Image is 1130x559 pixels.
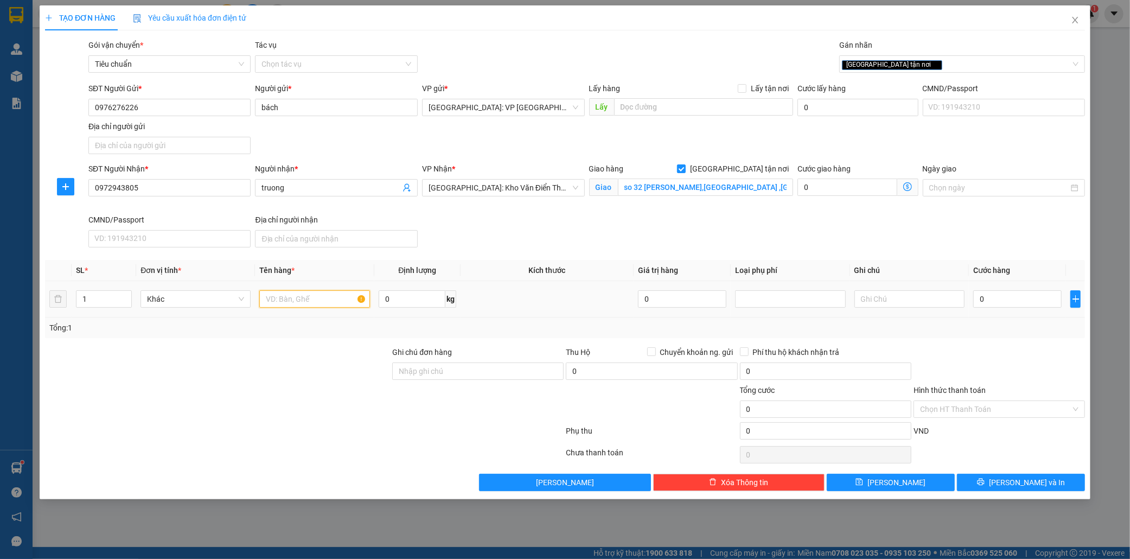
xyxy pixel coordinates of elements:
span: kg [445,290,456,308]
button: printer[PERSON_NAME] và In [957,474,1085,491]
span: Kích thước [529,266,566,275]
div: CMND/Passport [923,82,1086,94]
span: Gói vận chuyển [88,41,143,49]
span: save [856,478,863,487]
input: Ghi Chú [854,290,965,308]
span: printer [977,478,985,487]
input: 0 [638,290,726,308]
button: delete [49,290,67,308]
input: Địa chỉ của người gửi [88,137,251,154]
span: Cước hàng [973,266,1010,275]
div: Người nhận [255,163,418,175]
input: Ngày giao [929,182,1069,194]
span: Lấy hàng [589,84,621,93]
span: plus [1071,295,1080,303]
button: deleteXóa Thông tin [653,474,825,491]
span: plus [45,14,53,22]
button: plus [1070,290,1081,308]
label: Cước giao hàng [797,164,851,173]
span: Lấy [589,98,614,116]
div: Chưa thanh toán [565,447,739,466]
label: Hình thức thanh toán [914,386,986,395]
div: Địa chỉ người nhận [255,214,418,226]
button: [PERSON_NAME] [479,474,650,491]
span: Chuyển khoản ng. gửi [656,346,738,358]
span: Lấy tận nơi [746,82,793,94]
div: Người gửi [255,82,418,94]
span: [PERSON_NAME] và In [989,477,1065,488]
span: Hà Nội: VP Quận Thanh Xuân [429,99,578,116]
span: CÔNG TY TNHH CHUYỂN PHÁT NHANH BẢO AN [94,23,199,43]
div: Phụ thu [565,425,739,444]
span: [GEOGRAPHIC_DATA] tận nơi [686,163,793,175]
span: Mã đơn: VPTX1408250002 [4,58,164,73]
input: Giao tận nơi [618,179,793,196]
span: Hà Nội: Kho Văn Điển Thanh Trì [429,180,578,196]
span: Giao [589,179,618,196]
div: VP gửi [422,82,585,94]
label: Cước lấy hàng [797,84,846,93]
span: plus [58,182,74,191]
label: Ghi chú đơn hàng [392,348,452,357]
input: VD: Bàn, Ghế [259,290,369,308]
span: delete [709,478,717,487]
strong: CSKH: [30,23,58,33]
span: Phí thu hộ khách nhận trả [749,346,844,358]
span: VP Nhận [422,164,452,173]
span: SL [76,266,85,275]
span: Đơn vị tính [141,266,181,275]
input: Ghi chú đơn hàng [392,363,564,380]
span: 09:41:28 [DATE] [4,75,68,84]
label: Ngày giao [923,164,957,173]
span: Giá trị hàng [638,266,678,275]
div: CMND/Passport [88,214,251,226]
span: Khác [147,291,244,307]
div: SĐT Người Gửi [88,82,251,94]
span: Yêu cầu xuất hóa đơn điện tử [133,14,246,22]
span: close [933,62,938,67]
span: Định lượng [398,266,436,275]
span: [PERSON_NAME] [867,477,925,488]
span: TẠO ĐƠN HÀNG [45,14,116,22]
span: Tên hàng [259,266,295,275]
span: [PERSON_NAME] [536,477,594,488]
div: Tổng: 1 [49,322,436,334]
span: user-add [403,183,411,192]
button: Close [1060,5,1090,36]
th: Loại phụ phí [731,260,850,281]
input: Địa chỉ của người nhận [255,230,418,247]
span: Xóa Thông tin [721,477,768,488]
span: Tổng cước [740,386,775,395]
th: Ghi chú [850,260,969,281]
input: Cước giao hàng [797,179,897,196]
span: Thu Hộ [566,348,590,357]
span: Giao hàng [589,164,624,173]
input: Cước lấy hàng [797,99,918,116]
strong: PHIẾU DÁN LÊN HÀNG [72,5,215,20]
button: plus [57,178,74,195]
span: [PHONE_NUMBER] [4,23,82,42]
div: SĐT Người Nhận [88,163,251,175]
span: VND [914,427,929,435]
button: save[PERSON_NAME] [827,474,955,491]
label: Gán nhãn [839,41,872,49]
input: Dọc đường [614,98,793,116]
span: close [1071,16,1080,24]
span: dollar-circle [903,182,912,191]
span: [GEOGRAPHIC_DATA] tận nơi [842,60,942,70]
img: icon [133,14,142,23]
div: Địa chỉ người gửi [88,120,251,132]
label: Tác vụ [255,41,277,49]
span: Tiêu chuẩn [95,56,245,72]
